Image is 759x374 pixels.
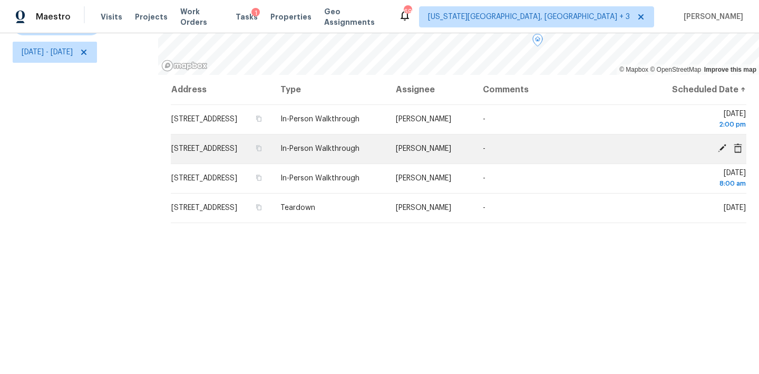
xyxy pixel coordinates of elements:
a: OpenStreetMap [650,66,701,73]
span: [PERSON_NAME] [396,145,451,152]
span: [PERSON_NAME] [396,175,451,182]
div: 1 [251,8,260,18]
span: [DATE] [655,110,746,130]
th: Address [171,75,272,104]
span: [PERSON_NAME] [679,12,743,22]
span: - [483,116,485,123]
th: Assignee [387,75,474,104]
span: [STREET_ADDRESS] [171,175,237,182]
span: [US_STATE][GEOGRAPHIC_DATA], [GEOGRAPHIC_DATA] + 3 [428,12,630,22]
a: Improve this map [704,66,756,73]
span: In-Person Walkthrough [280,145,359,152]
span: Tasks [236,13,258,21]
a: Mapbox homepage [161,60,208,72]
span: [DATE] [724,204,746,212]
span: Projects [135,12,168,22]
span: Visits [101,12,122,22]
span: Cancel [730,143,746,153]
div: 8:00 am [655,178,746,189]
span: Properties [270,12,312,22]
div: 2:00 pm [655,119,746,130]
span: In-Person Walkthrough [280,175,359,182]
span: Work Orders [180,6,223,27]
span: - [483,175,485,182]
div: Map marker [532,34,543,50]
th: Scheduled Date ↑ [647,75,746,104]
th: Type [272,75,387,104]
span: [DATE] [655,169,746,189]
button: Copy Address [254,173,264,183]
div: 69 [404,6,411,17]
span: In-Person Walkthrough [280,116,359,123]
span: Maestro [36,12,71,22]
span: [STREET_ADDRESS] [171,116,237,123]
span: Edit [714,143,730,153]
span: Geo Assignments [324,6,386,27]
span: [DATE] - [DATE] [22,47,73,57]
button: Copy Address [254,114,264,123]
button: Copy Address [254,143,264,153]
span: Teardown [280,204,315,212]
span: - [483,204,485,212]
span: [PERSON_NAME] [396,204,451,212]
button: Copy Address [254,203,264,212]
span: [STREET_ADDRESS] [171,204,237,212]
span: [PERSON_NAME] [396,116,451,123]
a: Mapbox [619,66,648,73]
span: - [483,145,485,152]
th: Comments [474,75,647,104]
span: [STREET_ADDRESS] [171,145,237,152]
